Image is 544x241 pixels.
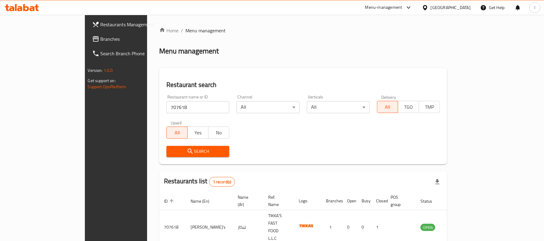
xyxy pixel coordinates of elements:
[171,148,224,155] span: Search
[342,192,357,210] th: Open
[377,101,398,113] button: All
[101,50,171,57] span: Search Branch Phone
[101,21,171,28] span: Restaurants Management
[166,127,188,139] button: All
[87,46,176,61] a: Search Branch Phone
[104,66,113,74] span: 1.0.0
[237,101,299,113] div: All
[159,46,219,56] h2: Menu management
[391,194,408,208] span: POS group
[430,175,445,189] div: Export file
[88,77,116,85] span: Get support on:
[209,179,235,185] span: 1 record(s)
[420,224,435,231] span: OPEN
[401,103,417,111] span: TGO
[307,101,370,113] div: All
[294,192,321,210] th: Logo
[268,194,287,208] span: Ref. Name
[380,103,396,111] span: All
[164,198,175,205] span: ID
[169,128,185,137] span: All
[357,192,371,210] th: Busy
[166,101,229,113] input: Search for restaurant name or ID..
[321,192,342,210] th: Branches
[431,4,471,11] div: [GEOGRAPHIC_DATA]
[371,192,386,210] th: Closed
[381,95,396,99] label: Delivery
[164,177,235,187] h2: Restaurants list
[419,101,440,113] button: TMP
[365,4,402,11] div: Menu-management
[208,127,229,139] button: No
[299,218,314,233] img: Tikka’s
[87,17,176,32] a: Restaurants Management
[87,32,176,46] a: Branches
[88,66,103,74] span: Version:
[166,146,229,157] button: Search
[190,128,206,137] span: Yes
[181,27,183,34] li: /
[159,27,447,34] nav: breadcrumb
[209,177,235,187] div: Total records count
[185,27,226,34] span: Menu management
[398,101,419,113] button: TGO
[421,103,437,111] span: TMP
[166,80,440,89] h2: Restaurant search
[238,194,256,208] span: Name (Ar)
[191,198,217,205] span: Name (En)
[101,35,171,43] span: Branches
[187,127,208,139] button: Yes
[171,120,182,125] label: Upsell
[211,128,227,137] span: No
[420,198,440,205] span: Status
[88,83,126,91] a: Support.OpsPlatform
[534,4,535,11] span: l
